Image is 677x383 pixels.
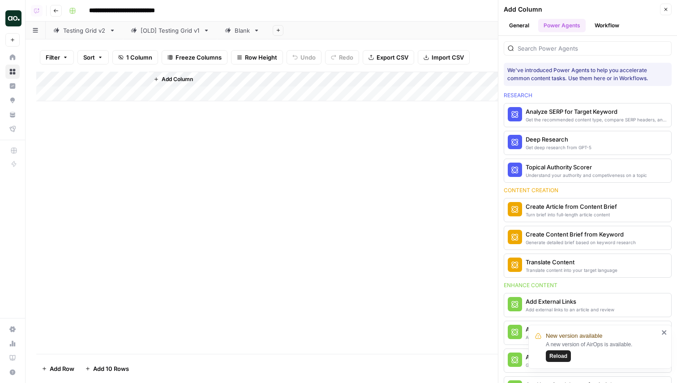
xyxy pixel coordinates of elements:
[300,53,316,62] span: Undo
[5,79,20,93] a: Insights
[50,364,74,373] span: Add Row
[36,361,80,376] button: Add Row
[93,364,129,373] span: Add 10 Rows
[504,281,672,289] div: Enhance content
[162,50,227,65] button: Freeze Columns
[5,10,21,26] img: Justina testing Logo
[46,22,123,39] a: Testing Grid v2
[526,144,591,151] div: Get deep research from GPT-5
[538,19,586,32] button: Power Agents
[504,198,671,222] button: Create Article from Content BriefTurn brief into full-length article content
[526,172,647,179] div: Understand your authority and competiveness on a topic
[504,103,671,127] button: Analyze SERP for Target KeywordGet the recommended content type, compare SERP headers, and analyz...
[526,239,636,246] div: Generate detailed brief based on keyword research
[504,19,535,32] button: General
[245,53,277,62] span: Row Height
[507,66,668,82] div: We've introduced Power Agents to help you accelerate common content tasks. Use them here or in Wo...
[5,65,20,79] a: Browse
[546,340,659,362] div: A new version of AirOps is available.
[287,50,321,65] button: Undo
[363,50,414,65] button: Export CSV
[325,50,359,65] button: Redo
[5,122,20,136] a: Flightpath
[526,116,668,123] div: Get the recommended content type, compare SERP headers, and analyze SERP patterns
[77,50,109,65] button: Sort
[217,22,267,39] a: Blank
[526,267,617,274] div: Translate content into your target language
[526,297,614,306] div: Add External Links
[5,93,20,108] a: Opportunities
[150,73,197,85] button: Add Column
[5,365,20,379] button: Help + Support
[526,325,610,334] div: Add Internal Links
[5,7,20,30] button: Workspace: Justina testing
[504,226,671,250] button: Create Content Brief from KeywordGenerate detailed brief based on keyword research
[526,353,634,361] div: Add Title Tag & Meta Description
[63,26,106,35] div: Testing Grid v2
[661,329,668,336] button: close
[504,159,671,182] button: Topical Authority ScorerUnderstand your authority and competiveness on a topic
[546,331,602,340] span: New version available
[526,202,617,211] div: Create Article from Content Brief
[123,22,217,39] a: [OLD] Testing Grid v1
[126,53,152,62] span: 1 Column
[5,336,20,351] a: Usage
[504,321,671,344] button: Add Internal LinksAdd relevant internal links from sitemap
[546,350,571,362] button: Reload
[339,53,353,62] span: Redo
[40,50,74,65] button: Filter
[526,107,668,116] div: Analyze SERP for Target Keyword
[504,186,672,194] div: Content creation
[235,26,250,35] div: Blank
[5,50,20,65] a: Home
[526,135,591,144] div: Deep Research
[112,50,158,65] button: 1 Column
[141,26,200,35] div: [OLD] Testing Grid v1
[418,50,470,65] button: Import CSV
[526,306,614,313] div: Add external links to an article and review
[526,211,617,218] div: Turn brief into full-length article content
[526,230,636,239] div: Create Content Brief from Keyword
[83,53,95,62] span: Sort
[231,50,283,65] button: Row Height
[5,108,20,122] a: Your Data
[162,75,193,83] span: Add Column
[526,361,634,369] div: Generate title tag and meta descriptions for a page
[504,349,671,372] button: Add Title Tag & Meta DescriptionGenerate title tag and meta descriptions for a page
[504,254,671,277] button: Translate ContentTranslate content into your target language
[589,19,625,32] button: Workflow
[526,334,610,341] div: Add relevant internal links from sitemap
[46,53,60,62] span: Filter
[80,361,134,376] button: Add 10 Rows
[526,258,617,267] div: Translate Content
[432,53,464,62] span: Import CSV
[504,293,671,317] button: Add External LinksAdd external links to an article and review
[526,163,647,172] div: Topical Authority Scorer
[549,352,567,360] span: Reload
[377,53,408,62] span: Export CSV
[504,91,672,99] div: Research
[5,322,20,336] a: Settings
[518,44,668,53] input: Search Power Agents
[504,131,671,155] button: Deep ResearchGet deep research from GPT-5
[176,53,222,62] span: Freeze Columns
[5,351,20,365] a: Learning Hub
